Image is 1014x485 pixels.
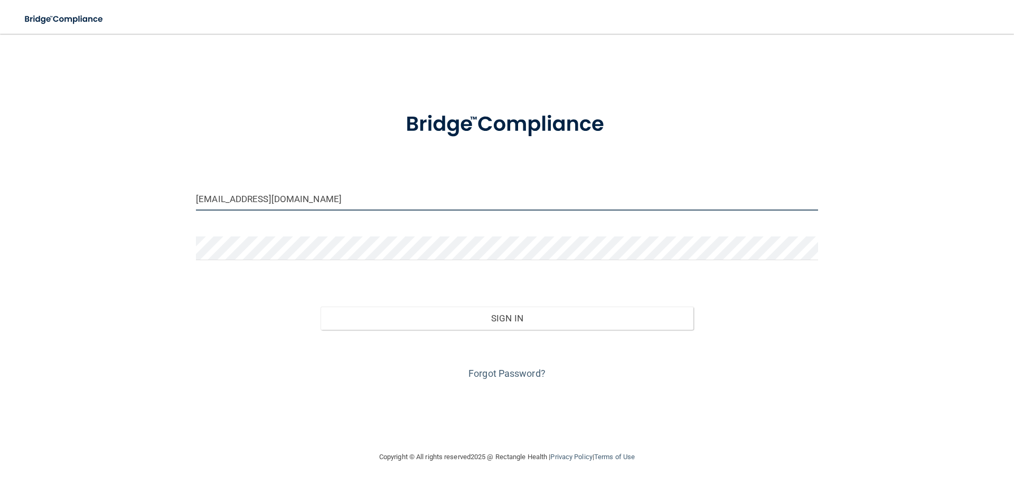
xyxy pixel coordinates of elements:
[196,187,818,211] input: Email
[16,8,113,30] img: bridge_compliance_login_screen.278c3ca4.svg
[550,453,592,461] a: Privacy Policy
[321,307,694,330] button: Sign In
[468,368,546,379] a: Forgot Password?
[594,453,635,461] a: Terms of Use
[384,97,630,152] img: bridge_compliance_login_screen.278c3ca4.svg
[314,440,700,474] div: Copyright © All rights reserved 2025 @ Rectangle Health | |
